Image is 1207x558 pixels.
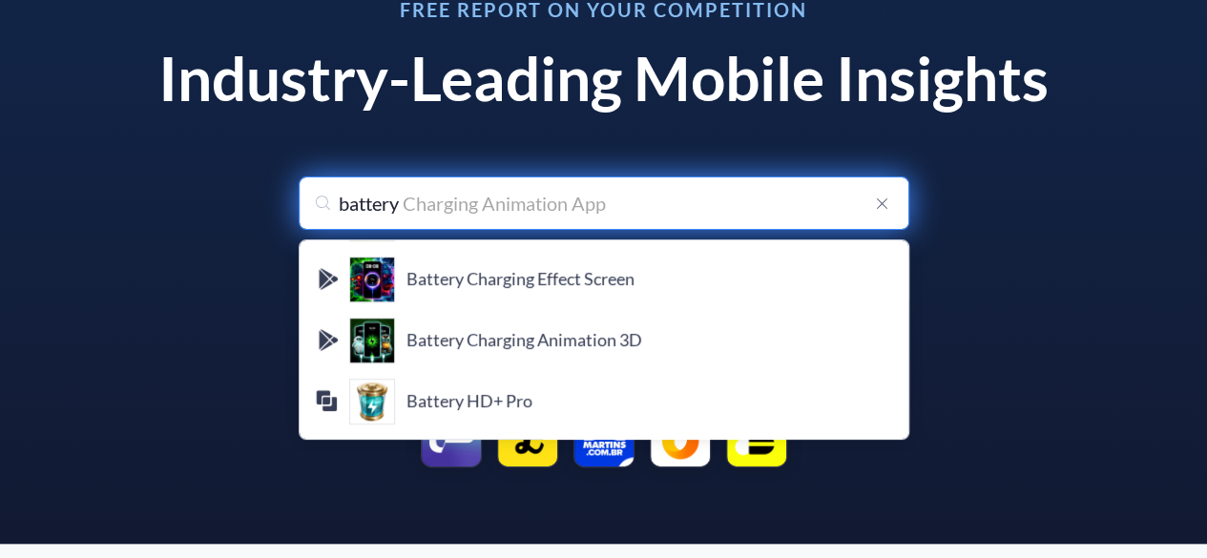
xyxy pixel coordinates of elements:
a: Battery Charging Animation 3D iconBattery Charging Animation 3D [300,310,908,371]
img: Battery Run 3D icon [349,196,395,241]
div: Battery Run 3D [349,196,395,241]
img: Battery Charging Effect Screen icon [349,257,395,302]
a: Battery HD+ Pro iconBattery HD+ Pro [300,371,908,432]
ul: menu-options [299,239,909,440]
div: Battery Charging Effect Screen [349,257,395,302]
h4: Battery Charging Effect Screen [406,269,893,290]
div: Battery Charging Animation 3D [349,318,395,363]
h4: Battery Charging Animation 3D [406,330,893,351]
p: Run a report on popular apps [136,367,1072,384]
img: Battery HD+ Pro icon [349,379,395,424]
h4: Battery HD+ Pro [406,391,893,412]
h1: Industry-Leading Mobile Insights [136,42,1072,115]
a: Battery Charging Effect Screen iconBattery Charging Effect Screen [300,249,908,310]
img: Battery Charging Animation 3D icon [349,318,395,363]
div: Battery HD+ Pro [349,379,395,424]
input: Search for your app [299,176,909,230]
